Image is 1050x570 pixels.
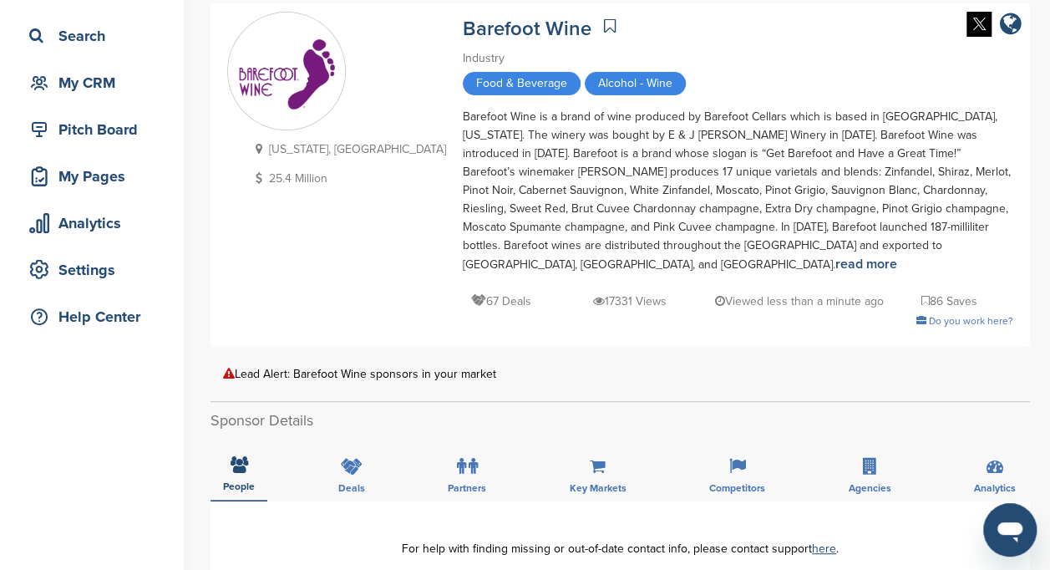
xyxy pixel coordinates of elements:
[223,481,255,491] span: People
[25,115,167,145] div: Pitch Board
[25,302,167,332] div: Help Center
[974,483,1016,493] span: Analytics
[714,291,883,312] p: Viewed less than a minute ago
[25,68,167,98] div: My CRM
[25,21,167,51] div: Search
[916,315,1013,327] a: Do you work here?
[966,12,992,37] img: Twitter white
[338,483,365,493] span: Deals
[17,157,167,196] a: My Pages
[25,208,167,238] div: Analytics
[463,17,591,41] a: Barefoot Wine
[17,110,167,149] a: Pitch Board
[929,315,1013,327] span: Do you work here?
[812,542,836,556] a: here
[463,72,581,95] span: Food & Beverage
[585,72,686,95] span: Alcohol - Wine
[709,483,765,493] span: Competitors
[835,256,897,272] a: read more
[25,161,167,191] div: My Pages
[248,168,446,189] p: 25.4 Million
[17,64,167,102] a: My CRM
[448,483,486,493] span: Partners
[983,503,1037,557] iframe: Button to launch messaging window
[570,483,626,493] span: Key Markets
[921,291,977,312] p: 86 Saves
[17,298,167,336] a: Help Center
[463,49,1013,68] div: Industry
[17,251,167,289] a: Settings
[17,17,167,55] a: Search
[236,543,1005,555] div: For help with finding missing or out-of-date contact info, please contact support .
[463,108,1013,274] div: Barefoot Wine is a brand of wine produced by Barefoot Cellars which is based in [GEOGRAPHIC_DATA]...
[593,291,667,312] p: 17331 Views
[211,410,1030,432] h2: Sponsor Details
[248,139,446,160] p: [US_STATE], [GEOGRAPHIC_DATA]
[849,483,891,493] span: Agencies
[223,368,1017,380] div: Lead Alert: Barefoot Wine sponsors in your market
[17,204,167,242] a: Analytics
[471,291,531,312] p: 67 Deals
[25,255,167,285] div: Settings
[1000,12,1022,39] a: company link
[228,13,345,134] img: Sponsorpitch & Barefoot Wine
